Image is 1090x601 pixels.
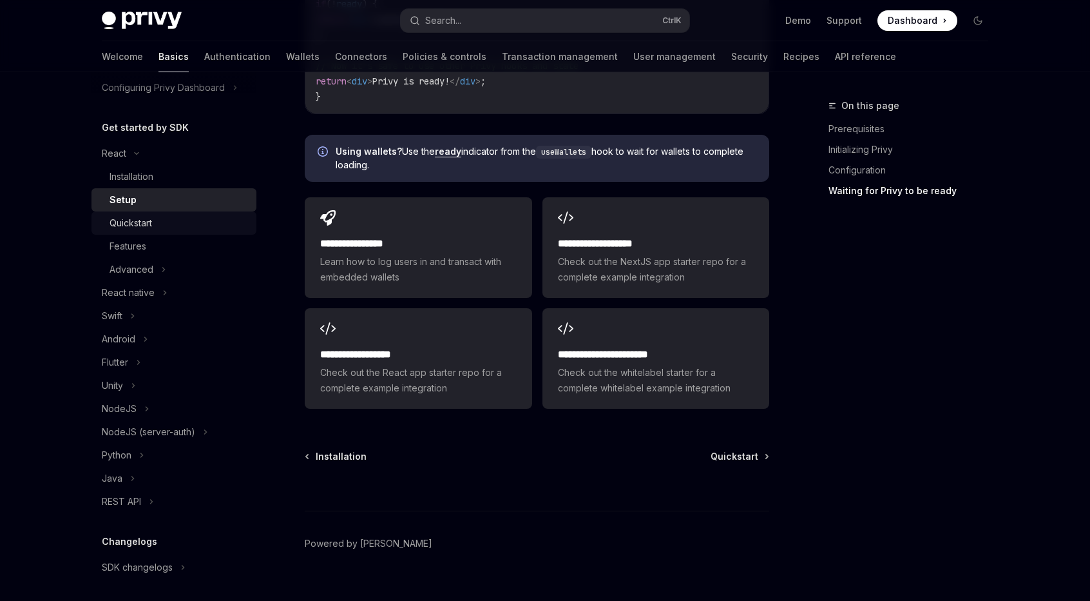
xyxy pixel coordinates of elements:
a: **** **** **** ****Check out the NextJS app starter repo for a complete example integration [542,197,769,298]
button: Search...CtrlK [401,9,689,32]
h5: Changelogs [102,534,157,549]
span: div [352,75,367,87]
a: Basics [158,41,189,72]
span: On this page [841,98,899,113]
button: Toggle dark mode [968,10,988,31]
span: Dashboard [888,14,937,27]
span: ; [481,75,486,87]
a: Demo [785,14,811,27]
div: NodeJS (server-auth) [102,424,195,440]
a: Security [731,41,768,72]
span: Check out the whitelabel starter for a complete whitelabel example integration [558,365,754,396]
svg: Info [318,146,330,159]
div: Advanced [110,262,153,277]
span: Ctrl K [662,15,682,26]
span: > [367,75,372,87]
span: Quickstart [711,450,758,463]
a: Transaction management [502,41,618,72]
a: Welcome [102,41,143,72]
span: } [316,91,321,103]
a: **** **** **** ***Check out the React app starter repo for a complete example integration [305,308,531,409]
div: Features [110,239,146,254]
div: REST API [102,494,141,509]
a: ready [435,146,461,157]
span: Learn how to log users in and transact with embedded wallets [320,254,516,285]
h5: Get started by SDK [102,120,189,135]
span: </ [450,75,460,87]
a: User management [633,41,716,72]
div: SDK changelogs [102,560,173,575]
a: Policies & controls [403,41,486,72]
span: return [316,75,347,87]
span: div [460,75,475,87]
div: React native [102,285,155,300]
div: Quickstart [110,215,152,231]
span: < [347,75,352,87]
div: Installation [110,169,153,184]
span: Installation [316,450,367,463]
span: Check out the NextJS app starter repo for a complete example integration [558,254,754,285]
div: Swift [102,308,122,324]
a: **** **** **** *Learn how to log users in and transact with embedded wallets [305,197,531,298]
a: Recipes [783,41,819,72]
div: Search... [425,13,461,28]
span: Use the indicator from the hook to wait for wallets to complete loading. [336,145,756,172]
a: Dashboard [877,10,957,31]
a: Wallets [286,41,320,72]
a: Installation [306,450,367,463]
a: Connectors [335,41,387,72]
img: dark logo [102,12,182,30]
div: Flutter [102,355,128,370]
strong: Using wallets? [336,146,402,157]
a: Quickstart [91,212,256,235]
span: Check out the React app starter repo for a complete example integration [320,365,516,396]
a: Prerequisites [828,119,999,139]
a: Initializing Privy [828,139,999,160]
a: Powered by [PERSON_NAME] [305,537,432,550]
span: > [475,75,481,87]
div: Python [102,448,131,463]
div: React [102,146,126,161]
div: Setup [110,192,137,208]
a: Quickstart [711,450,768,463]
a: API reference [835,41,896,72]
a: Setup [91,188,256,212]
code: useWallets [536,146,591,159]
a: Installation [91,165,256,188]
div: Unity [102,378,123,393]
a: Waiting for Privy to be ready [828,181,999,201]
a: Configuration [828,160,999,181]
a: Authentication [204,41,271,72]
div: Java [102,471,122,486]
div: NodeJS [102,401,137,417]
div: Android [102,331,135,347]
a: Support [827,14,862,27]
a: Features [91,235,256,258]
span: Privy is ready! [372,75,450,87]
a: **** **** **** **** ***Check out the whitelabel starter for a complete whitelabel example integra... [542,308,769,409]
